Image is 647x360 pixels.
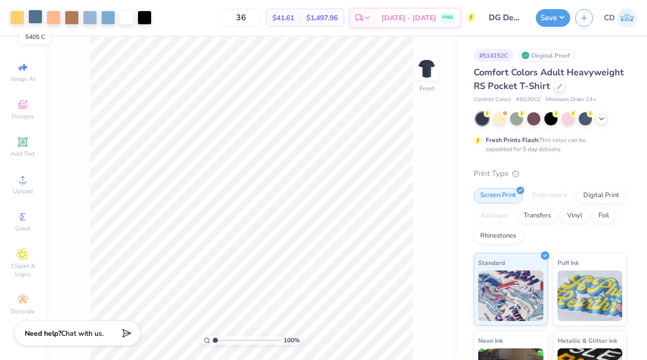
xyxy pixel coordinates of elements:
div: Print Type [474,168,627,179]
span: [DATE] - [DATE] [382,13,436,23]
span: Minimum Order: 24 + [546,96,596,104]
span: Greek [15,224,31,233]
strong: Need help? [25,329,61,338]
a: CD [604,8,637,28]
div: Vinyl [561,208,589,223]
span: Designs [12,112,34,120]
span: 100 % [284,336,300,345]
div: # 514152C [474,49,514,62]
div: Rhinestones [474,229,523,244]
span: Decorate [11,307,35,316]
span: Chat with us. [61,329,104,338]
span: Upload [13,187,33,195]
img: Colby Duncan [617,8,637,28]
div: Foil [592,208,616,223]
img: Puff Ink [558,271,623,321]
input: – – [221,9,261,27]
span: CD [604,12,615,24]
strong: Fresh Prints Flash: [486,136,539,144]
div: Original Proof [519,49,575,62]
span: Metallic & Glitter Ink [558,335,617,346]
span: # 6030CC [516,96,541,104]
div: Digital Print [577,188,626,203]
div: 5405 C [20,30,51,44]
span: Comfort Colors Adult Heavyweight RS Pocket T-Shirt [474,66,624,92]
span: Comfort Colors [474,96,511,104]
button: Save [536,9,570,27]
span: Puff Ink [558,257,579,268]
input: Untitled Design [481,8,531,28]
span: $1,497.96 [306,13,338,23]
img: Front [417,59,437,79]
span: Standard [478,257,505,268]
div: Screen Print [474,188,523,203]
div: Front [420,84,434,93]
div: Embroidery [526,188,574,203]
div: Applique [474,208,514,223]
span: $41.61 [272,13,294,23]
div: This color can be expedited for 5 day delivery. [486,136,610,154]
span: Add Text [11,150,35,158]
span: Neon Ink [478,335,503,346]
img: Standard [478,271,543,321]
span: Image AI [11,75,35,83]
span: Clipart & logos [5,262,40,278]
span: FREE [442,14,453,21]
div: Transfers [517,208,558,223]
